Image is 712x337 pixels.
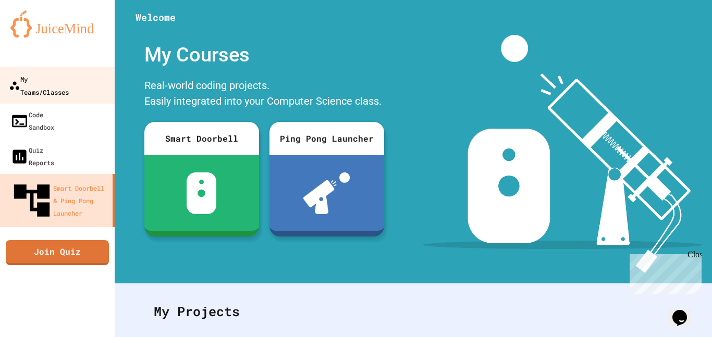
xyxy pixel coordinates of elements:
div: Real-world coding projects. Easily integrated into your Computer Science class. [139,75,389,114]
div: My Courses [139,35,389,75]
iframe: chat widget [625,250,702,294]
iframe: chat widget [668,295,702,327]
a: Join Quiz [6,240,109,265]
div: My Teams/Classes [9,72,69,98]
img: logo-orange.svg [10,10,104,38]
img: sdb-white.svg [187,172,216,214]
div: Smart Doorbell [144,122,259,155]
div: Quiz Reports [10,144,54,169]
div: Chat with us now!Close [4,4,72,66]
div: My Projects [143,291,683,332]
div: Smart Doorbell & Ping Pong Launcher [10,179,108,222]
div: Ping Pong Launcher [269,122,384,155]
div: Code Sandbox [10,108,54,133]
img: banner-image-my-projects.png [423,35,702,273]
img: ppl-with-ball.png [303,172,350,214]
